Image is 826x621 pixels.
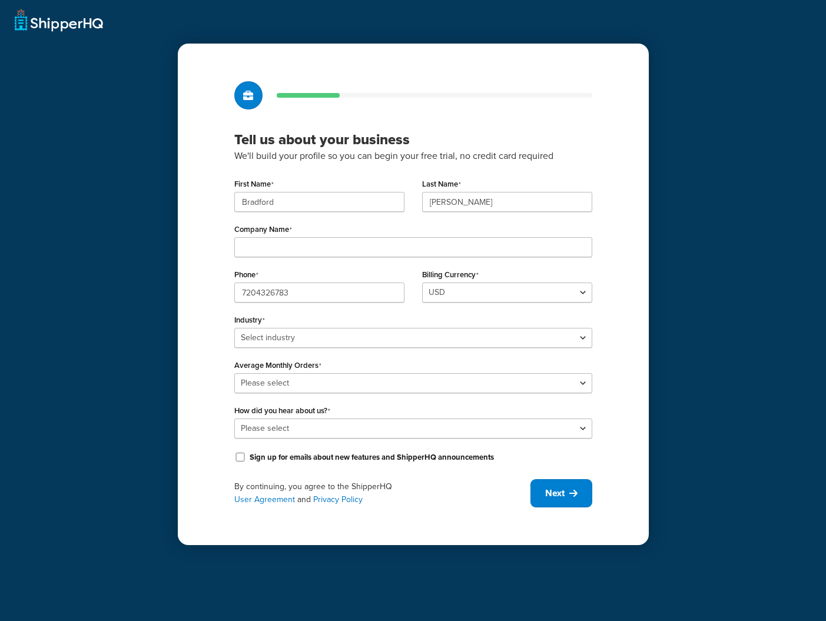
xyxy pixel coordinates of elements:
[234,316,265,325] label: Industry
[234,406,330,416] label: How did you hear about us?
[313,493,363,506] a: Privacy Policy
[234,180,274,189] label: First Name
[545,487,565,500] span: Next
[234,493,295,506] a: User Agreement
[234,131,592,148] h3: Tell us about your business
[234,270,258,280] label: Phone
[234,225,292,234] label: Company Name
[250,452,494,463] label: Sign up for emails about new features and ShipperHQ announcements
[530,479,592,507] button: Next
[422,180,461,189] label: Last Name
[422,270,479,280] label: Billing Currency
[234,148,592,164] p: We'll build your profile so you can begin your free trial, no credit card required
[234,361,321,370] label: Average Monthly Orders
[234,480,530,506] div: By continuing, you agree to the ShipperHQ and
